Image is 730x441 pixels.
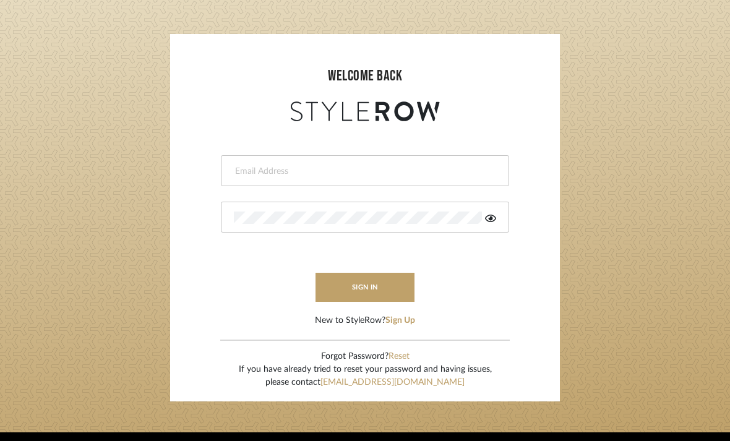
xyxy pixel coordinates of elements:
[239,350,492,363] div: Forgot Password?
[315,314,415,327] div: New to StyleRow?
[385,314,415,327] button: Sign Up
[234,165,493,178] input: Email Address
[320,378,465,387] a: [EMAIL_ADDRESS][DOMAIN_NAME]
[239,363,492,389] div: If you have already tried to reset your password and having issues, please contact
[182,65,547,87] div: welcome back
[389,350,410,363] button: Reset
[316,273,414,302] button: sign in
